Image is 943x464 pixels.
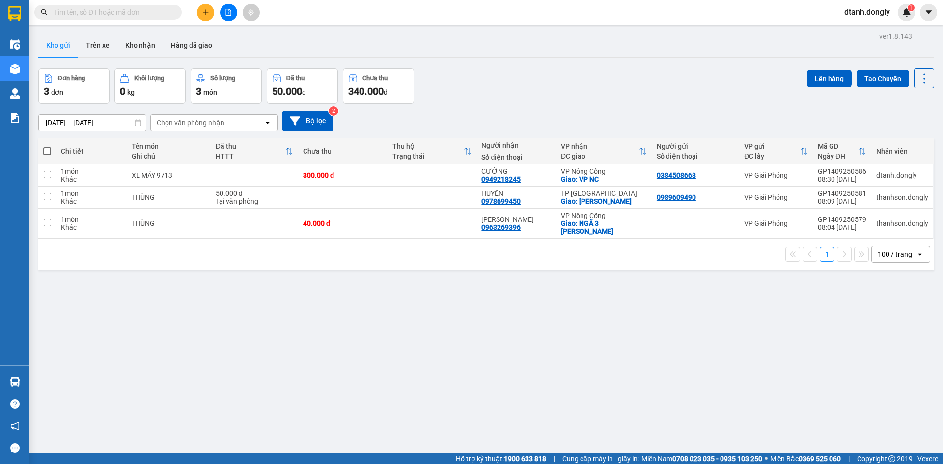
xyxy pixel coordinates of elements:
[197,4,214,21] button: plus
[216,142,285,150] div: Đã thu
[61,167,122,175] div: 1 món
[481,153,551,161] div: Số điện thoại
[641,453,762,464] span: Miền Nam
[561,142,639,150] div: VP nhận
[117,33,163,57] button: Kho nhận
[657,171,696,179] div: 0384508668
[248,9,254,16] span: aim
[61,197,122,205] div: Khác
[61,223,122,231] div: Khác
[848,453,850,464] span: |
[657,142,734,150] div: Người gửi
[302,88,306,96] span: đ
[878,249,912,259] div: 100 / trang
[481,175,521,183] div: 0949218245
[818,142,859,150] div: Mã GD
[481,141,551,149] div: Người nhận
[876,193,928,201] div: thanhson.dongly
[243,4,260,21] button: aim
[157,118,224,128] div: Chọn văn phòng nhận
[818,152,859,160] div: Ngày ĐH
[44,85,49,97] span: 3
[818,223,866,231] div: 08:04 [DATE]
[561,175,647,183] div: Giao: VP NC
[202,9,209,16] span: plus
[562,453,639,464] span: Cung cấp máy in - giấy in:
[303,171,383,179] div: 300.000 đ
[196,85,201,97] span: 3
[8,6,21,21] img: logo-vxr
[739,138,813,164] th: Toggle SortBy
[216,190,293,197] div: 50.000 đ
[384,88,388,96] span: đ
[61,216,122,223] div: 1 món
[909,4,913,11] span: 1
[132,171,206,179] div: XE MÁY 9713
[10,64,20,74] img: warehouse-icon
[818,167,866,175] div: GP1409250586
[303,219,383,227] div: 40.000 đ
[51,88,63,96] span: đơn
[10,88,20,99] img: warehouse-icon
[78,33,117,57] button: Trên xe
[267,68,338,104] button: Đã thu50.000đ
[456,453,546,464] span: Hỗ trợ kỹ thuật:
[561,190,647,197] div: TP [GEOGRAPHIC_DATA]
[38,68,110,104] button: Đơn hàng3đơn
[343,68,414,104] button: Chưa thu340.000đ
[127,88,135,96] span: kg
[132,152,206,160] div: Ghi chú
[362,75,388,82] div: Chưa thu
[916,250,924,258] svg: open
[388,138,477,164] th: Toggle SortBy
[744,142,800,150] div: VP gửi
[556,138,652,164] th: Toggle SortBy
[10,113,20,123] img: solution-icon
[134,75,164,82] div: Khối lượng
[61,190,122,197] div: 1 món
[286,75,305,82] div: Đã thu
[225,9,232,16] span: file-add
[924,8,933,17] span: caret-down
[657,152,734,160] div: Số điện thoại
[41,9,48,16] span: search
[818,190,866,197] div: GP1409250581
[818,175,866,183] div: 08:30 [DATE]
[818,216,866,223] div: GP1409250579
[61,175,122,183] div: Khác
[216,152,285,160] div: HTTT
[120,85,125,97] span: 0
[10,443,20,453] span: message
[908,4,915,11] sup: 1
[210,75,235,82] div: Số lượng
[876,171,928,179] div: dtanh.dongly
[561,152,639,160] div: ĐC giao
[657,193,696,201] div: 0989609490
[504,455,546,463] strong: 1900 633 818
[813,138,871,164] th: Toggle SortBy
[10,421,20,431] span: notification
[282,111,333,131] button: Bộ lọc
[264,119,272,127] svg: open
[554,453,555,464] span: |
[561,167,647,175] div: VP Nông Cống
[481,197,521,205] div: 0978699450
[876,219,928,227] div: thanhson.dongly
[820,247,834,262] button: 1
[770,453,841,464] span: Miền Bắc
[836,6,898,18] span: dtanh.dongly
[481,190,551,197] div: HUYỀN
[211,138,298,164] th: Toggle SortBy
[481,216,551,223] div: LÝ MINH
[561,197,647,205] div: Giao: NGUYỄN ĐỨC CẢNH
[132,142,206,150] div: Tên món
[807,70,852,87] button: Lên hàng
[191,68,262,104] button: Số lượng3món
[303,147,383,155] div: Chưa thu
[203,88,217,96] span: món
[799,455,841,463] strong: 0369 525 060
[392,152,464,160] div: Trạng thái
[392,142,464,150] div: Thu hộ
[10,377,20,387] img: warehouse-icon
[876,147,928,155] div: Nhân viên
